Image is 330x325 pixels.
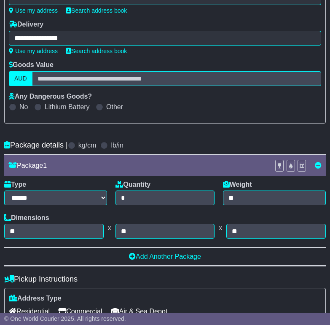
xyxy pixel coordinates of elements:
span: x [215,224,226,232]
div: Package [4,161,271,169]
span: Commercial [58,305,102,318]
label: Goods Value [9,61,54,69]
span: Residential [9,305,50,318]
span: © One World Courier 2025. All rights reserved. [4,315,126,322]
h4: Pickup Instructions [4,275,326,284]
label: Type [4,180,26,188]
label: Address Type [9,294,62,302]
a: Search address book [66,7,127,14]
label: AUD [9,71,32,86]
label: Quantity [115,180,150,188]
h4: Package details | [4,141,68,150]
span: x [104,224,115,232]
a: Add Another Package [129,253,201,260]
label: kg/cm [78,141,97,149]
label: Other [106,103,123,111]
label: No [19,103,28,111]
label: Lithium Battery [45,103,90,111]
a: Use my address [9,7,58,14]
label: Dimensions [4,214,49,222]
span: 1 [43,162,47,169]
a: Remove this item [315,162,322,169]
label: Delivery [9,20,43,28]
label: Any Dangerous Goods? [9,92,92,100]
span: Air & Sea Depot [111,305,168,318]
label: lb/in [111,141,123,149]
a: Use my address [9,48,58,54]
a: Search address book [66,48,127,54]
label: Weight [223,180,252,188]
